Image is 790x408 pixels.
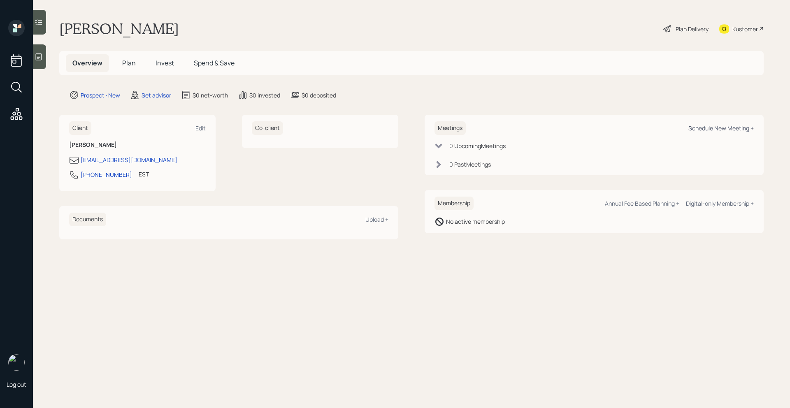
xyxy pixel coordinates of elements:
[142,91,171,100] div: Set advisor
[81,155,177,164] div: [EMAIL_ADDRESS][DOMAIN_NAME]
[365,216,388,223] div: Upload +
[7,380,26,388] div: Log out
[81,91,120,100] div: Prospect · New
[676,25,709,33] div: Plan Delivery
[195,124,206,132] div: Edit
[139,170,149,178] div: EST
[72,58,102,67] span: Overview
[446,217,505,226] div: No active membership
[434,197,474,210] h6: Membership
[605,199,679,207] div: Annual Fee Based Planning +
[252,121,283,135] h6: Co-client
[69,121,91,135] h6: Client
[193,91,228,100] div: $0 net-worth
[449,141,506,150] div: 0 Upcoming Meeting s
[686,199,754,207] div: Digital-only Membership +
[59,20,179,38] h1: [PERSON_NAME]
[69,213,106,226] h6: Documents
[732,25,758,33] div: Kustomer
[449,160,491,169] div: 0 Past Meeting s
[688,124,754,132] div: Schedule New Meeting +
[122,58,136,67] span: Plan
[8,354,25,371] img: retirable_logo.png
[302,91,336,100] div: $0 deposited
[156,58,174,67] span: Invest
[249,91,280,100] div: $0 invested
[434,121,466,135] h6: Meetings
[194,58,235,67] span: Spend & Save
[81,170,132,179] div: [PHONE_NUMBER]
[69,141,206,148] h6: [PERSON_NAME]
